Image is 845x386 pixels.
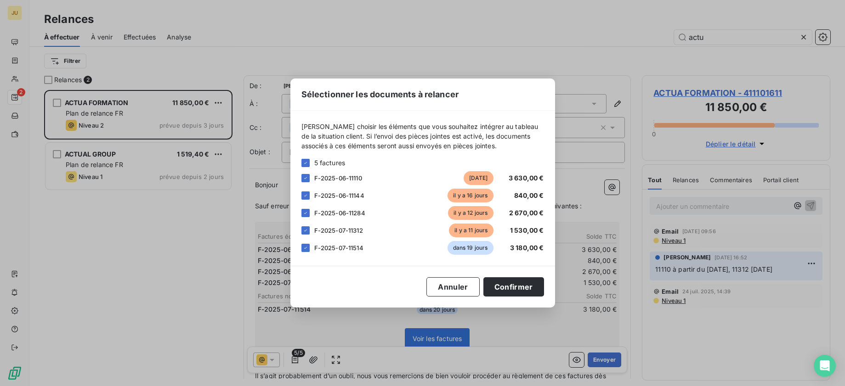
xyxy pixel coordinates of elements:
[448,241,493,255] span: dans 19 jours
[448,206,493,220] span: il y a 12 jours
[314,174,362,182] span: F-2025-06-11110
[314,227,363,234] span: F-2025-07-11312
[510,226,544,234] span: 1 530,00 €
[483,277,544,296] button: Confirmer
[514,191,544,199] span: 840,00 €
[301,122,544,151] span: [PERSON_NAME] choisir les éléments que vous souhaitez intégrer au tableau de la situation client....
[814,355,836,377] div: Open Intercom Messenger
[301,88,459,101] span: Sélectionner les documents à relancer
[314,209,365,217] span: F-2025-06-11284
[510,244,544,252] span: 3 180,00 €
[509,209,544,217] span: 2 670,00 €
[449,224,493,237] span: il y a 11 jours
[509,174,544,182] span: 3 630,00 €
[314,158,346,168] span: 5 factures
[464,171,493,185] span: [DATE]
[314,192,364,199] span: F-2025-06-11144
[448,189,493,202] span: il y a 16 jours
[314,244,363,252] span: F-2025-07-11514
[426,277,479,296] button: Annuler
